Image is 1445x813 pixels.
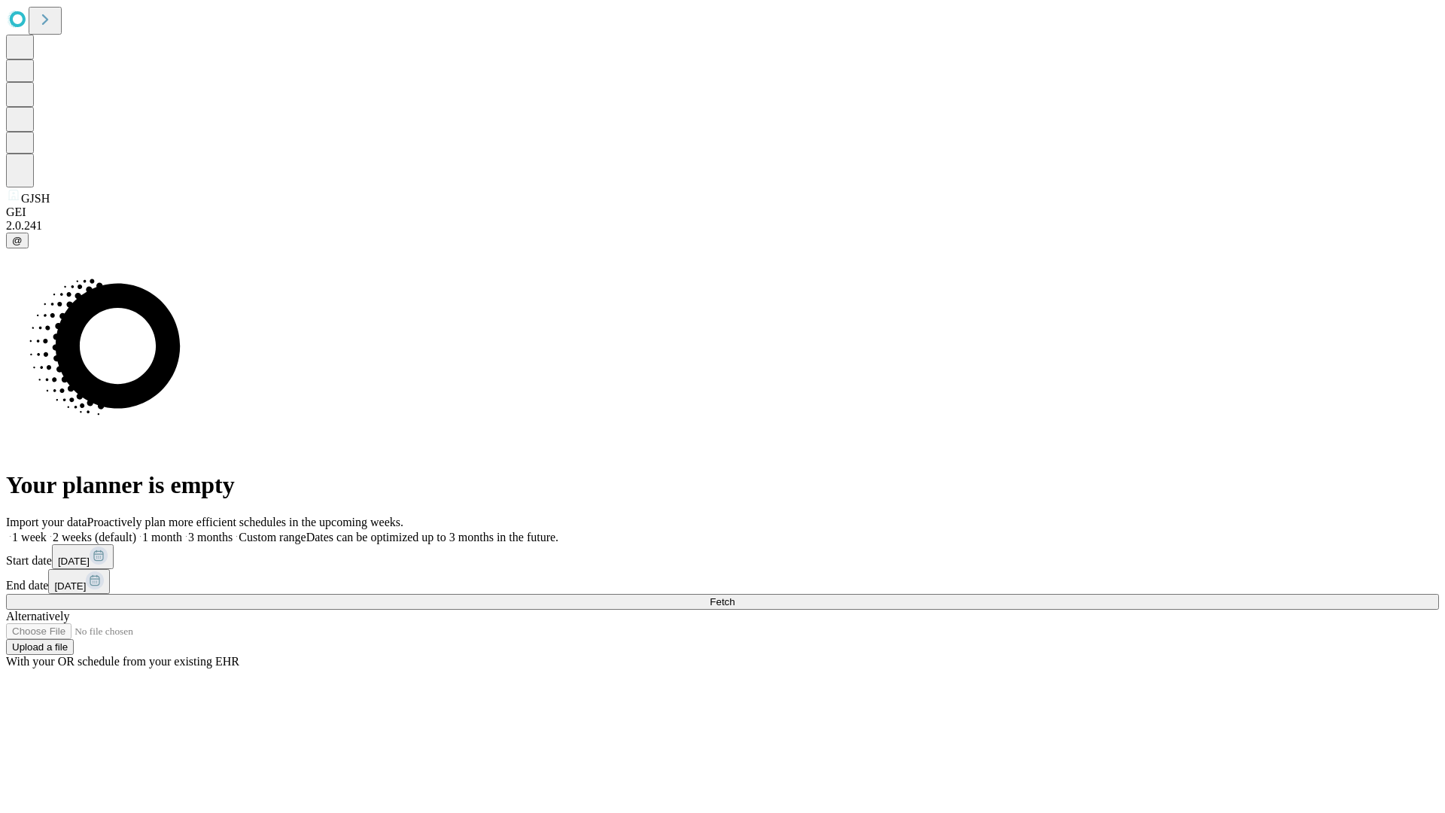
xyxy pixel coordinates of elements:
div: End date [6,569,1439,594]
span: With your OR schedule from your existing EHR [6,655,239,668]
span: Proactively plan more efficient schedules in the upcoming weeks. [87,516,403,528]
span: 3 months [188,531,233,544]
button: [DATE] [48,569,110,594]
button: @ [6,233,29,248]
span: GJSH [21,192,50,205]
span: Dates can be optimized up to 3 months in the future. [306,531,558,544]
span: 1 month [142,531,182,544]
span: [DATE] [58,556,90,567]
span: Alternatively [6,610,69,623]
button: [DATE] [52,544,114,569]
span: @ [12,235,23,246]
div: Start date [6,544,1439,569]
span: 1 week [12,531,47,544]
span: [DATE] [54,580,86,592]
h1: Your planner is empty [6,471,1439,499]
div: 2.0.241 [6,219,1439,233]
span: 2 weeks (default) [53,531,136,544]
button: Fetch [6,594,1439,610]
span: Import your data [6,516,87,528]
span: Custom range [239,531,306,544]
button: Upload a file [6,639,74,655]
span: Fetch [710,596,735,607]
div: GEI [6,206,1439,219]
